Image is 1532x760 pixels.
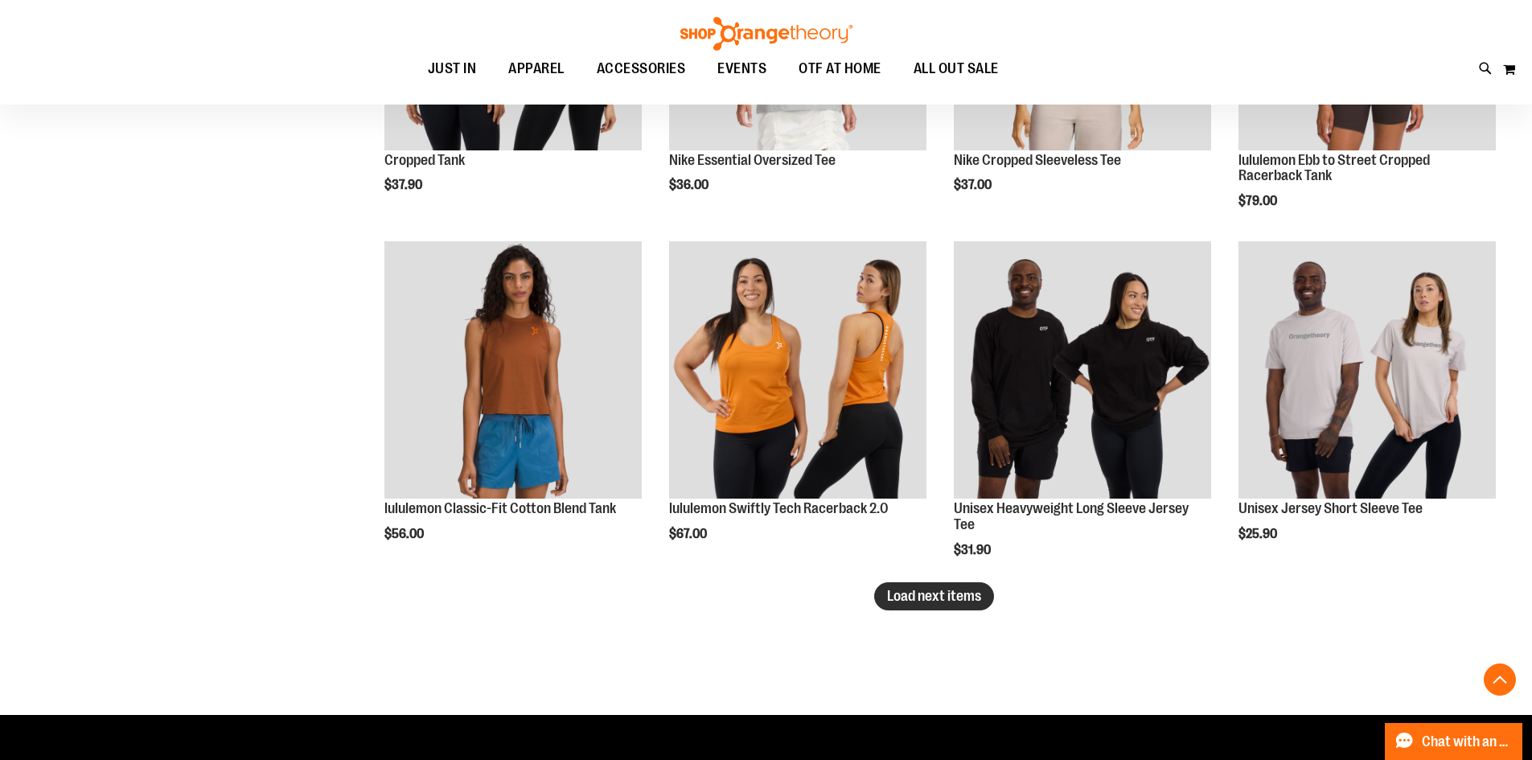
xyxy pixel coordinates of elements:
[799,51,881,87] span: OTF AT HOME
[1422,734,1513,750] span: Chat with an Expert
[669,241,926,499] img: lululemon Swiftly Tech Racerback 2.0
[669,241,926,501] a: lululemon Swiftly Tech Racerback 2.0
[1385,723,1523,760] button: Chat with an Expert
[1238,527,1279,541] span: $25.90
[874,582,994,610] button: Load next items
[669,178,711,192] span: $36.00
[669,500,889,516] a: lululemon Swiftly Tech Racerback 2.0
[508,51,565,87] span: APPAREL
[1230,233,1504,582] div: product
[1238,241,1496,499] img: OTF Unisex Jersey SS Tee Grey
[376,233,650,582] div: product
[954,241,1211,501] a: OTF Unisex Heavyweight Long Sleeve Jersey Tee Black
[1484,663,1516,696] button: Back To Top
[428,51,477,87] span: JUST IN
[954,152,1121,168] a: Nike Cropped Sleeveless Tee
[887,588,981,604] span: Load next items
[384,500,616,516] a: lululemon Classic-Fit Cotton Blend Tank
[1238,500,1423,516] a: Unisex Jersey Short Sleeve Tee
[914,51,999,87] span: ALL OUT SALE
[1238,152,1430,184] a: lululemon Ebb to Street Cropped Racerback Tank
[661,233,934,582] div: product
[384,178,425,192] span: $37.90
[669,152,836,168] a: Nike Essential Oversized Tee
[678,17,855,51] img: Shop Orangetheory
[954,500,1189,532] a: Unisex Heavyweight Long Sleeve Jersey Tee
[954,543,993,557] span: $31.90
[384,152,465,168] a: Cropped Tank
[1238,241,1496,501] a: OTF Unisex Jersey SS Tee Grey
[1238,194,1279,208] span: $79.00
[954,178,994,192] span: $37.00
[384,241,642,499] img: lululemon Classic-Fit Cotton Blend Tank
[669,527,709,541] span: $67.00
[954,241,1211,499] img: OTF Unisex Heavyweight Long Sleeve Jersey Tee Black
[946,233,1219,598] div: product
[384,527,426,541] span: $56.00
[717,51,766,87] span: EVENTS
[597,51,686,87] span: ACCESSORIES
[384,241,642,501] a: lululemon Classic-Fit Cotton Blend Tank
